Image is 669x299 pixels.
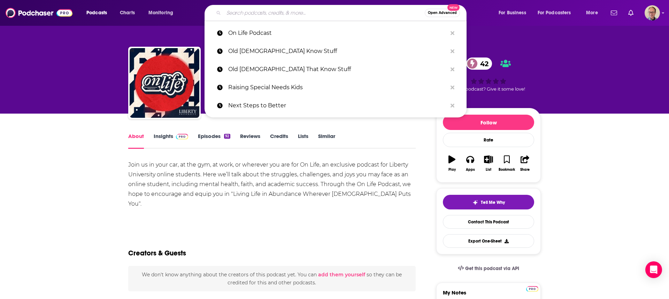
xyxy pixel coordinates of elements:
button: open menu [494,7,535,18]
div: 42Good podcast? Give it some love! [436,53,541,96]
span: Podcasts [86,8,107,18]
img: Podchaser - Follow, Share and Rate Podcasts [6,6,72,20]
div: 92 [224,134,230,139]
span: Tell Me Why [481,200,505,205]
button: Export One-Sheet [443,234,534,248]
a: Show notifications dropdown [608,7,620,19]
p: Next Steps to Better [228,97,447,115]
button: add them yourself [318,272,365,277]
button: Apps [461,151,479,176]
span: For Business [499,8,526,18]
a: Credits [270,133,288,149]
div: Join us in your car, at the gym, at work, or wherever you are for On Life, an exclusive podcast f... [128,160,416,209]
div: Share [520,168,530,172]
div: Rate [443,133,534,147]
a: Next Steps to Better [205,97,467,115]
img: tell me why sparkle [472,200,478,205]
span: Monitoring [148,8,173,18]
span: Get this podcast via API [465,266,519,271]
button: Open AdvancedNew [425,9,460,17]
span: Good podcast? Give it some love! [452,86,525,92]
p: Old Ladies That Know Stuff [228,60,447,78]
span: We don't know anything about the creators of this podcast yet . You can so they can be credited f... [142,271,402,285]
button: List [479,151,498,176]
button: open menu [581,7,607,18]
a: Contact This Podcast [443,215,534,229]
a: Lists [298,133,308,149]
a: Old [DEMOGRAPHIC_DATA] That Know Stuff [205,60,467,78]
button: Play [443,151,461,176]
a: 42 [466,58,492,70]
button: tell me why sparkleTell Me Why [443,195,534,209]
p: Old Ladies Know Stuff [228,42,447,60]
a: Pro website [526,285,538,292]
a: Charts [115,7,139,18]
span: Open Advanced [428,11,457,15]
a: Show notifications dropdown [625,7,636,19]
h2: Creators & Guests [128,249,186,258]
button: open menu [82,7,116,18]
a: InsightsPodchaser Pro [154,133,188,149]
div: Search podcasts, credits, & more... [211,5,473,21]
img: User Profile [645,5,660,21]
button: Show profile menu [645,5,660,21]
a: Episodes92 [198,133,230,149]
img: On Life Podcast [130,48,199,118]
span: For Podcasters [538,8,571,18]
span: 42 [473,58,492,70]
button: Share [516,151,534,176]
a: Old [DEMOGRAPHIC_DATA] Know Stuff [205,42,467,60]
button: Bookmark [498,151,516,176]
p: On Life Podcast [228,24,447,42]
input: Search podcasts, credits, & more... [224,7,425,18]
button: open menu [533,7,581,18]
div: Apps [466,168,475,172]
button: open menu [144,7,182,18]
a: Reviews [240,133,260,149]
img: Podchaser Pro [526,286,538,292]
div: Bookmark [499,168,515,172]
span: More [586,8,598,18]
a: Get this podcast via API [452,260,525,277]
a: On Life Podcast [205,24,467,42]
div: List [486,168,491,172]
p: Raising Special Needs Kids [228,78,447,97]
div: Open Intercom Messenger [645,261,662,278]
img: Podchaser Pro [176,134,188,139]
span: Logged in as tommy.lynch [645,5,660,21]
a: Similar [318,133,335,149]
button: Follow [443,115,534,130]
span: Charts [120,8,135,18]
span: New [447,4,460,11]
a: Raising Special Needs Kids [205,78,467,97]
a: About [128,133,144,149]
div: Play [448,168,456,172]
